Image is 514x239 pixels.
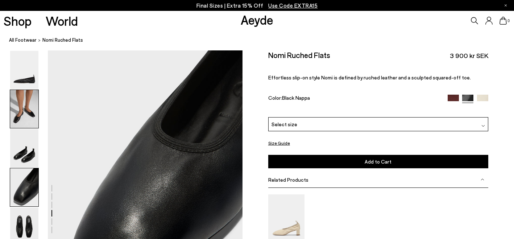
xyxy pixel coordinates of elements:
span: 3 900 kr SEK [450,51,488,60]
span: Select size [271,120,297,128]
button: Size Guide [268,139,290,148]
a: 0 [500,17,507,25]
span: 0 [507,19,510,23]
p: Effortless slip-on style Nomi is defined by ruched leather and a sculpted squared-off toe. [268,74,488,81]
a: Shop [4,15,32,27]
img: Nomi Ruched Flats - Image 4 [10,168,38,206]
span: Black Nappa [282,95,310,101]
span: Add to Cart [365,158,391,165]
img: Nomi Ruched Flats - Image 2 [10,90,38,128]
img: Nomi Ruched Flats - Image 3 [10,129,38,167]
nav: breadcrumb [9,30,514,50]
img: svg%3E [481,124,485,128]
button: Add to Cart [268,155,488,168]
p: Final Sizes | Extra 15% Off [196,1,318,10]
a: All Footwear [9,36,37,44]
a: Aeyde [241,12,273,27]
span: Nomi Ruched Flats [42,36,83,44]
div: Color: [268,95,440,103]
a: World [46,15,78,27]
span: Related Products [268,177,308,183]
img: svg%3E [481,178,484,181]
img: Nomi Ruched Flats - Image 1 [10,51,38,89]
h2: Nomi Ruched Flats [268,50,330,59]
span: Navigate to /collections/ss25-final-sizes [268,2,318,9]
